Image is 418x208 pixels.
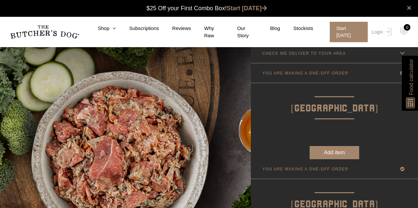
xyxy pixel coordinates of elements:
span: Start [DATE] [330,22,368,42]
a: Reviews [159,25,191,32]
a: Start [DATE] [323,22,370,42]
span: Food calculator [407,59,415,95]
a: Start [DATE] [227,5,267,12]
a: CHECK WE DELIVER TO YOUR AREA [251,44,418,63]
a: Our Story [224,25,257,40]
p: CHECK WE DELIVER TO YOUR AREA [262,51,346,56]
p: YOU ARE MAKING A ONE-OFF ORDER [262,167,348,171]
button: Add item [310,146,359,159]
a: Subscriptions [116,25,159,32]
img: TBD_Cart-Empty.png [400,26,408,35]
a: Blog [257,25,280,32]
div: 0 [404,24,410,31]
a: close [407,4,411,12]
a: Login [370,22,392,42]
p: YOU ARE MAKING A ONE-OFF ORDER [262,71,348,75]
a: Shop [85,25,116,32]
p: [GEOGRAPHIC_DATA] [251,83,418,116]
a: YOU ARE MAKING A ONE-OFF ORDER [251,159,418,179]
a: Why Raw [191,25,224,40]
a: Stockists [280,25,313,32]
a: YOU ARE MAKING A ONE-OFF ORDER [251,63,418,83]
